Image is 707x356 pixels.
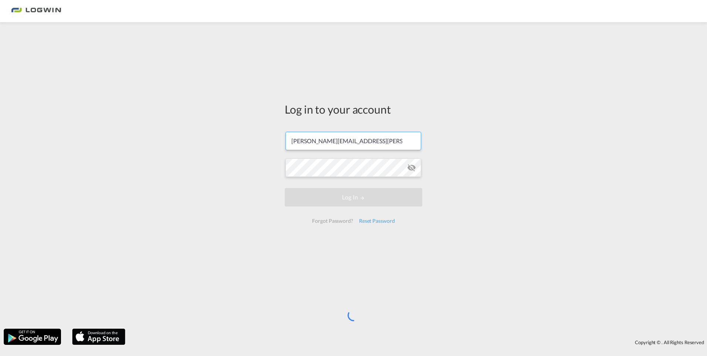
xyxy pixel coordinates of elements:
[285,101,422,117] div: Log in to your account
[285,132,421,150] input: Enter email/phone number
[11,3,61,20] img: 2761ae10d95411efa20a1f5e0282d2d7.png
[129,336,707,349] div: Copyright © . All Rights Reserved
[309,214,356,228] div: Forgot Password?
[407,163,416,172] md-icon: icon-eye-off
[71,328,126,346] img: apple.png
[285,188,422,206] button: LOGIN
[356,214,398,228] div: Reset Password
[3,328,62,346] img: google.png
